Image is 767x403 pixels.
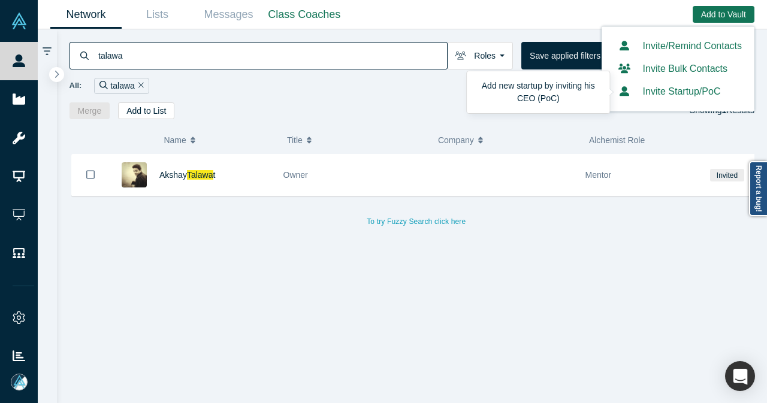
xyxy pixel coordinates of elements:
img: Alchemist Vault Logo [11,13,28,29]
img: Akshay Talawat's Profile Image [122,162,147,187]
button: To try Fuzzy Search click here [358,214,474,229]
img: Mia Scott's Account [11,374,28,390]
span: t [213,170,216,180]
input: Search by name, title, company, summary, expertise, investment criteria or topics of focus [97,41,447,69]
button: Roles [447,42,513,69]
a: Report a bug! [749,161,767,216]
button: Add to Vault [693,6,754,23]
button: Title [287,128,425,153]
span: Name [164,128,186,153]
button: Remove Filter [135,79,144,93]
a: Class Coaches [264,1,345,29]
button: Add to List [118,102,174,119]
button: Merge [70,102,110,119]
a: Lists [122,1,193,29]
a: Invite/Remind Contacts [614,41,742,51]
span: Akshay [159,170,187,180]
span: Mentor [585,170,612,180]
button: Invite Bulk Contacts [614,62,727,76]
button: Invite Startup/PoC [614,84,721,99]
span: Company [438,128,474,153]
button: Company [438,128,576,153]
button: Name [164,128,274,153]
span: Talawa [187,170,213,180]
a: Messages [193,1,264,29]
button: Bookmark [72,154,109,196]
a: Network [50,1,122,29]
button: Save applied filters [521,42,609,69]
span: Owner [283,170,308,180]
span: Invited [710,169,744,181]
span: Alchemist Role [589,135,645,145]
span: All: [70,80,82,92]
span: Title [287,128,303,153]
a: AkshayTalawat [159,170,215,180]
div: talawa [94,78,149,94]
